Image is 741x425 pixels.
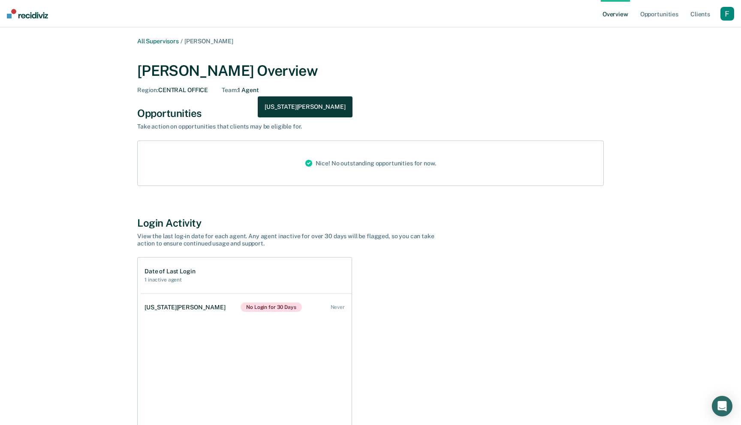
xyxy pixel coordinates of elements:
[145,268,195,275] h1: Date of Last Login
[145,304,229,311] div: [US_STATE][PERSON_NAME]
[137,62,604,80] div: [PERSON_NAME] Overview
[350,186,391,194] div: Loading data...
[137,87,208,94] div: CENTRAL OFFICE
[222,87,259,94] div: 1 Agent
[145,277,195,283] h2: 1 inactive agent
[179,38,184,45] span: /
[141,294,352,320] a: [US_STATE][PERSON_NAME]No Login for 30 Days Never
[137,233,437,247] div: View the last log-in date for each agent. Any agent inactive for over 30 days will be flagged, so...
[137,217,604,229] div: Login Activity
[184,38,233,45] span: [PERSON_NAME]
[137,87,158,93] span: Region :
[331,304,345,310] div: Never
[137,107,604,120] div: Opportunities
[298,141,443,186] div: Nice! No outstanding opportunities for now.
[7,9,48,18] img: Recidiviz
[241,302,302,312] span: No Login for 30 Days
[137,123,437,130] div: Take action on opportunities that clients may be eligible for.
[137,38,179,45] a: All Supervisors
[712,396,732,416] div: Open Intercom Messenger
[222,87,238,93] span: Team :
